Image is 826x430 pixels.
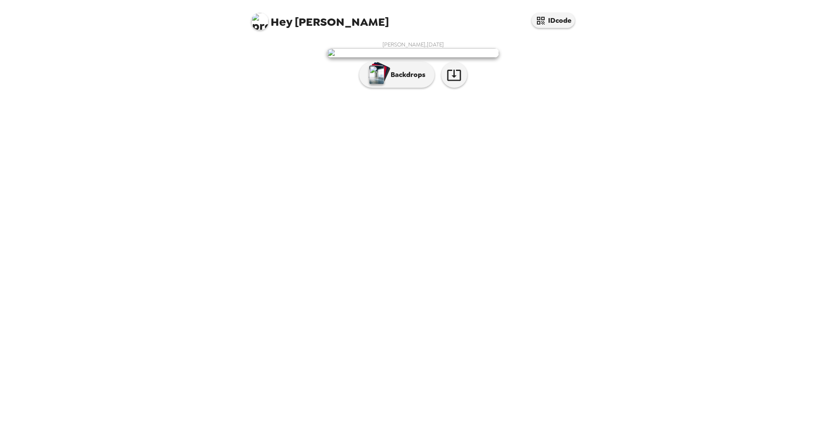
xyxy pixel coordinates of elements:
img: profile pic [251,13,268,30]
button: Backdrops [359,62,435,88]
span: Hey [271,14,292,30]
button: IDcode [532,13,575,28]
span: [PERSON_NAME] , [DATE] [382,41,444,48]
img: user [327,48,499,58]
p: Backdrops [386,70,425,80]
span: [PERSON_NAME] [251,9,389,28]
